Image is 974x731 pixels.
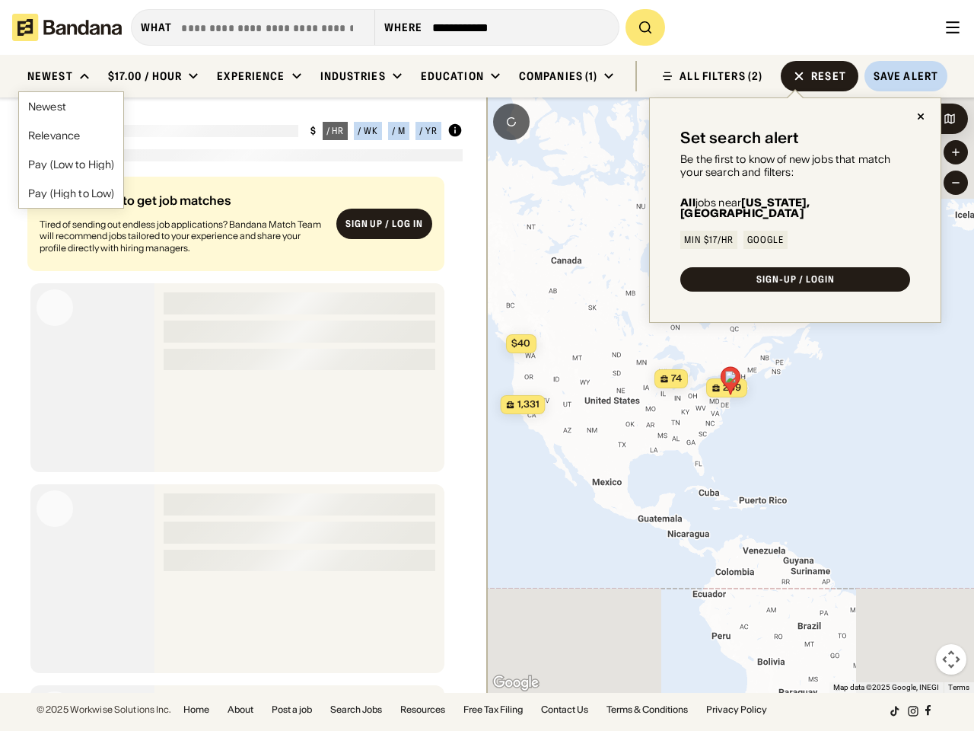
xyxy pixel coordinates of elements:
div: Pay (High to Low) [28,188,114,199]
div: Companies (1) [519,69,598,83]
div: $17.00 / hour [108,69,183,83]
div: / hr [326,126,345,136]
div: Set search alert [680,129,799,147]
a: Terms (opens in new tab) [948,683,969,691]
div: Min $17/hr [684,235,734,244]
div: jobs near [680,197,910,219]
a: Privacy Policy [706,705,767,714]
a: About [228,705,253,714]
div: Education [421,69,484,83]
div: Sign up/log in to get job matches [40,194,324,219]
div: Newest [28,101,114,112]
b: [US_STATE], [GEOGRAPHIC_DATA] [680,196,810,220]
div: Pay (Low to High) [28,159,114,170]
a: Terms & Conditions [606,705,688,714]
span: Map data ©2025 Google, INEGI [833,683,939,691]
a: Free Tax Filing [463,705,523,714]
b: All [680,196,695,209]
a: Home [183,705,209,714]
div: Save Alert [874,69,938,83]
span: $40 [511,337,530,349]
a: Post a job [272,705,312,714]
div: what [141,21,172,34]
div: Sign up / Log in [345,218,423,230]
div: Google [747,235,784,244]
div: / yr [419,126,438,136]
div: Tired of sending out endless job applications? Bandana Match Team will recommend jobs tailored to... [40,219,324,254]
img: Google [491,673,541,693]
span: 74 [671,372,682,385]
div: SIGN-UP / LOGIN [756,275,834,284]
button: Map camera controls [936,644,966,675]
div: $ [310,125,317,137]
a: Contact Us [541,705,588,714]
div: grid [24,171,463,693]
div: ALL FILTERS (2) [680,71,762,81]
a: Resources [400,705,445,714]
div: / m [392,126,406,136]
div: Experience [217,69,285,83]
div: Newest [27,69,73,83]
div: Industries [320,69,386,83]
div: Reset [811,71,846,81]
div: Relevance [28,130,114,141]
div: Where [384,21,423,34]
a: Open this area in Google Maps (opens a new window) [491,673,541,693]
div: Be the first to know of new jobs that match your search and filters: [680,153,910,179]
img: Bandana logotype [12,14,122,41]
a: Search Jobs [330,705,382,714]
div: © 2025 Workwise Solutions Inc. [37,705,171,714]
span: 1,331 [517,398,540,411]
div: / wk [358,126,378,136]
